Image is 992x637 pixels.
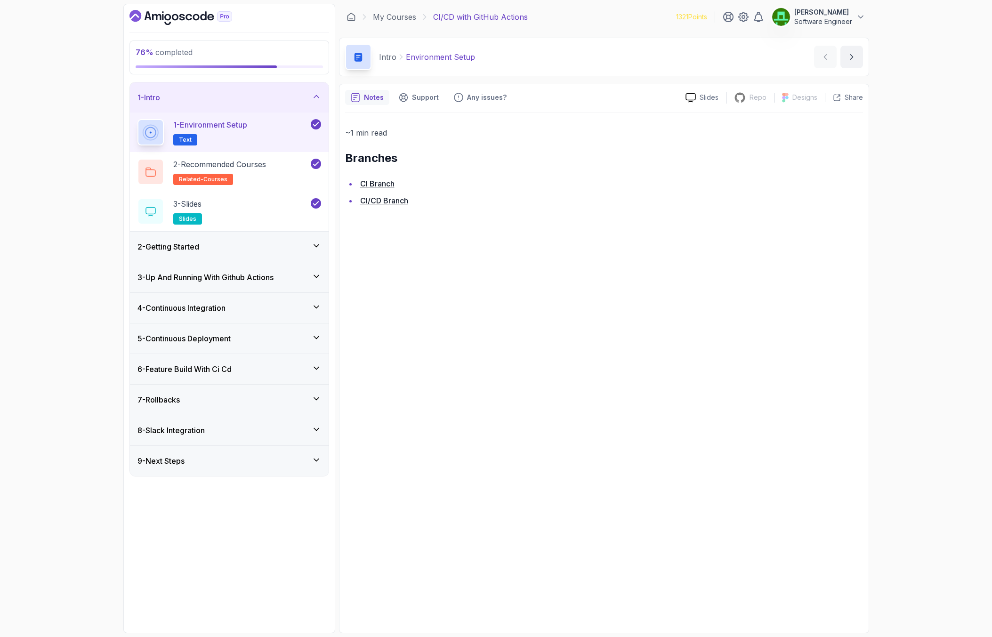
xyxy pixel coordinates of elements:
p: 1 - Environment Setup [173,119,247,130]
p: ~1 min read [345,126,863,139]
button: user profile image[PERSON_NAME]Software Engineer [772,8,865,26]
p: Share [845,93,863,102]
a: Slides [678,93,726,103]
a: Dashboard [129,10,254,25]
span: Text [179,136,192,144]
button: 4-Continuous Integration [130,293,329,323]
button: 2-Recommended Coursesrelated-courses [137,159,321,185]
span: related-courses [179,176,227,183]
h3: 8 - Slack Integration [137,425,205,436]
p: 2 - Recommended Courses [173,159,266,170]
h3: 9 - Next Steps [137,455,185,467]
p: CI/CD with GitHub Actions [433,11,528,23]
button: 1-Environment SetupText [137,119,321,145]
h3: 1 - Intro [137,92,160,103]
p: Any issues? [467,93,507,102]
button: previous content [814,46,837,68]
button: 2-Getting Started [130,232,329,262]
button: 7-Rollbacks [130,385,329,415]
p: Slides [700,93,718,102]
a: Dashboard [347,12,356,22]
p: Designs [792,93,817,102]
span: 76 % [136,48,153,57]
p: Software Engineer [794,17,852,26]
a: CI/CD Branch [360,196,408,205]
p: 3 - Slides [173,198,202,210]
button: 1-Intro [130,82,329,113]
h3: 6 - Feature Build With Ci Cd [137,363,232,375]
span: slides [179,215,196,223]
button: 3-Up And Running With Github Actions [130,262,329,292]
p: [PERSON_NAME] [794,8,852,17]
p: Environment Setup [406,51,475,63]
button: Share [825,93,863,102]
button: notes button [345,90,389,105]
p: Repo [750,93,766,102]
button: 5-Continuous Deployment [130,323,329,354]
h3: 5 - Continuous Deployment [137,333,231,344]
h3: 2 - Getting Started [137,241,199,252]
button: 3-Slidesslides [137,198,321,225]
h3: 3 - Up And Running With Github Actions [137,272,274,283]
p: Intro [379,51,396,63]
a: My Courses [373,11,416,23]
p: 1321 Points [676,12,707,22]
h3: 4 - Continuous Integration [137,302,226,314]
img: user profile image [772,8,790,26]
p: Support [412,93,439,102]
a: CI Branch [360,179,395,188]
button: 8-Slack Integration [130,415,329,445]
p: Notes [364,93,384,102]
button: Feedback button [448,90,512,105]
h3: 7 - Rollbacks [137,394,180,405]
button: Support button [393,90,444,105]
h2: Branches [345,151,863,166]
button: 9-Next Steps [130,446,329,476]
button: next content [840,46,863,68]
button: 6-Feature Build With Ci Cd [130,354,329,384]
span: completed [136,48,193,57]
